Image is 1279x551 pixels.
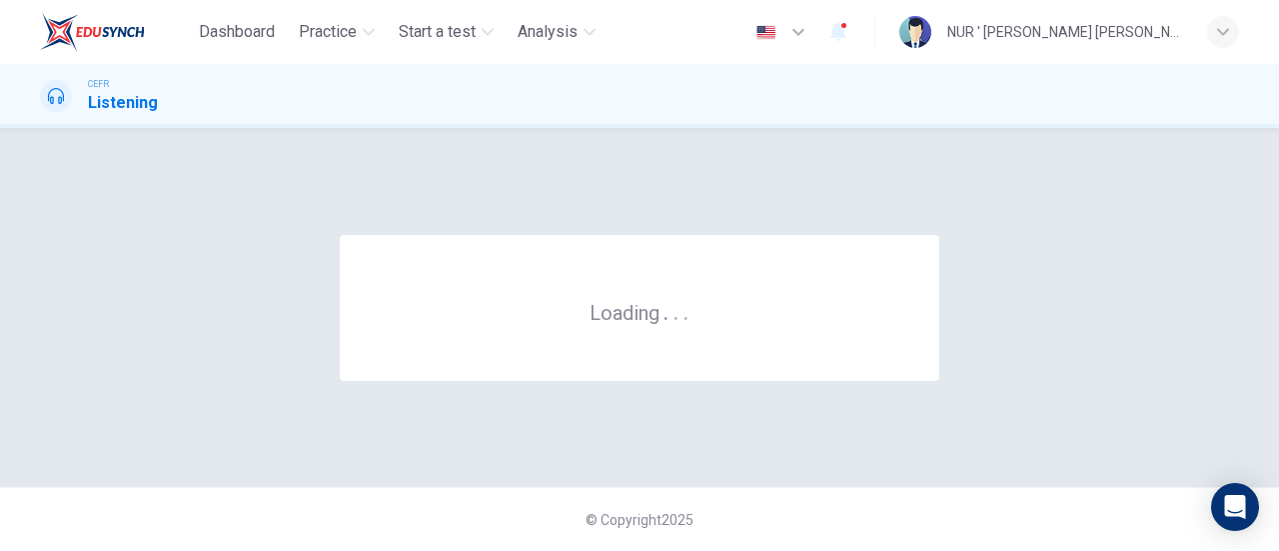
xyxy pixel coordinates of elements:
[191,14,283,50] button: Dashboard
[662,294,669,327] h6: .
[590,299,689,325] h6: Loading
[88,91,158,115] h1: Listening
[586,512,693,528] span: © Copyright 2025
[947,20,1183,44] div: NUR ' [PERSON_NAME] [PERSON_NAME]
[391,14,502,50] button: Start a test
[299,20,357,44] span: Practice
[40,12,191,52] a: EduSynch logo
[510,14,604,50] button: Analysis
[753,25,778,40] img: en
[40,12,145,52] img: EduSynch logo
[399,20,476,44] span: Start a test
[518,20,578,44] span: Analysis
[1211,483,1259,531] div: Open Intercom Messenger
[682,294,689,327] h6: .
[899,16,931,48] img: Profile picture
[88,77,109,91] span: CEFR
[291,14,383,50] button: Practice
[199,20,275,44] span: Dashboard
[672,294,679,327] h6: .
